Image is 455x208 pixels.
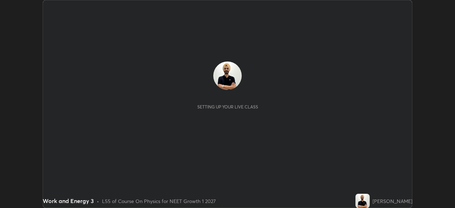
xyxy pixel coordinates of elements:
[197,104,258,110] div: Setting up your live class
[355,194,370,208] img: 005cbbf573f34bd8842bca7b046eec8b.jpg
[43,197,94,205] div: Work and Energy 3
[102,197,216,205] div: L55 of Course On Physics for NEET Growth 1 2027
[97,197,99,205] div: •
[373,197,412,205] div: [PERSON_NAME]
[213,62,242,90] img: 005cbbf573f34bd8842bca7b046eec8b.jpg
